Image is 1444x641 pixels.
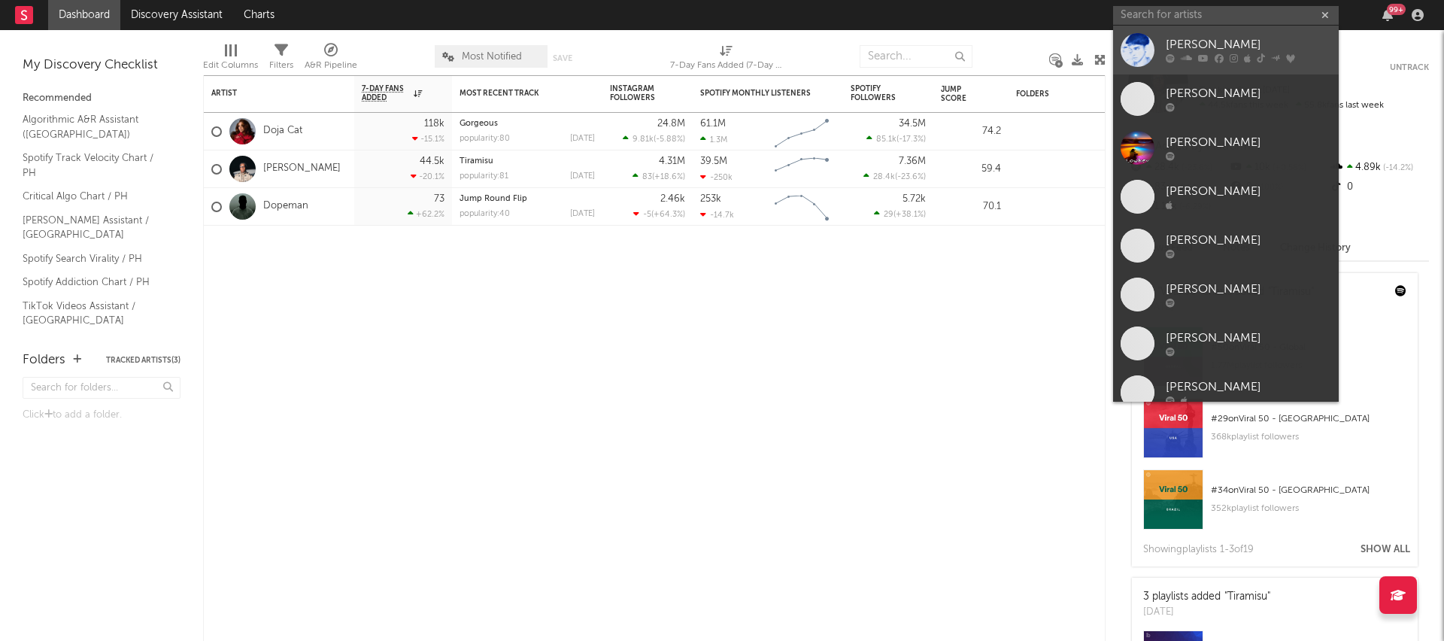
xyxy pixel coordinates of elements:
[1016,90,1129,99] div: Folders
[424,119,444,129] div: 118k
[659,156,685,166] div: 4.31M
[23,298,165,329] a: TikTok Videos Assistant / [GEOGRAPHIC_DATA]
[23,377,180,399] input: Search for folders...
[654,173,683,181] span: +18.6 %
[1143,605,1270,620] div: [DATE]
[553,54,572,62] button: Save
[897,173,924,181] span: -23.6 %
[305,38,357,81] div: A&R Pipeline
[263,200,308,213] a: Dopeman
[633,172,685,181] div: ( )
[23,90,180,108] div: Recommended
[23,188,165,205] a: Critical Algo Chart / PH
[700,89,813,98] div: Spotify Monthly Listeners
[941,198,1001,216] div: 70.1
[670,56,783,74] div: 7-Day Fans Added (7-Day Fans Added)
[700,172,733,182] div: -250k
[1211,410,1406,428] div: # 29 on Viral 50 - [GEOGRAPHIC_DATA]
[460,157,595,166] div: Tiramisu
[1329,178,1429,197] div: 0
[1132,469,1418,541] a: #34onViral 50 - [GEOGRAPHIC_DATA]352kplaylist followers
[1166,232,1331,250] div: [PERSON_NAME]
[203,56,258,74] div: Edit Columns
[851,84,903,102] div: Spotify Followers
[1387,4,1406,15] div: 99 +
[462,52,522,62] span: Most Notified
[460,120,595,128] div: Gorgeous
[860,45,972,68] input: Search...
[1224,591,1270,602] a: "Tiramisu"
[1382,9,1393,21] button: 99+
[1166,85,1331,103] div: [PERSON_NAME]
[570,172,595,181] div: [DATE]
[1166,330,1331,348] div: [PERSON_NAME]
[1211,500,1406,518] div: 352k playlist followers
[570,135,595,143] div: [DATE]
[412,134,444,144] div: -15.1 %
[263,163,341,175] a: [PERSON_NAME]
[1132,398,1418,469] a: #29onViral 50 - [GEOGRAPHIC_DATA]368kplaylist followers
[211,89,324,98] div: Artist
[23,111,165,142] a: Algorithmic A&R Assistant ([GEOGRAPHIC_DATA])
[1381,164,1413,172] span: -14.2 %
[656,135,683,144] span: -5.88 %
[305,56,357,74] div: A&R Pipeline
[269,56,293,74] div: Filters
[1329,158,1429,178] div: 4.89k
[23,406,180,424] div: Click to add a folder.
[1143,541,1254,559] div: Showing playlist s 1- 3 of 19
[700,210,734,220] div: -14.7k
[700,194,721,204] div: 253k
[1143,589,1270,605] div: 3 playlists added
[941,160,1001,178] div: 59.4
[643,211,651,219] span: -5
[876,135,896,144] span: 85.1k
[768,113,836,150] svg: Chart title
[23,251,165,267] a: Spotify Search Virality / PH
[460,195,595,203] div: Jump Round Flip
[1166,134,1331,152] div: [PERSON_NAME]
[1113,319,1339,368] a: [PERSON_NAME]
[411,172,444,181] div: -20.1 %
[1166,183,1331,201] div: [PERSON_NAME]
[941,123,1001,141] div: 74.2
[1361,545,1410,554] button: Show All
[420,156,444,166] div: 44.5k
[1113,26,1339,74] a: [PERSON_NAME]
[941,85,978,103] div: Jump Score
[700,119,726,129] div: 61.1M
[1166,378,1331,396] div: [PERSON_NAME]
[23,351,65,369] div: Folders
[768,150,836,188] svg: Chart title
[263,125,302,138] a: Doja Cat
[570,210,595,218] div: [DATE]
[1113,6,1339,25] input: Search for artists
[1211,482,1406,500] div: # 34 on Viral 50 - [GEOGRAPHIC_DATA]
[700,135,727,144] div: 1.3M
[1166,281,1331,299] div: [PERSON_NAME]
[1113,270,1339,319] a: [PERSON_NAME]
[1166,36,1331,54] div: [PERSON_NAME]
[1113,123,1339,172] a: [PERSON_NAME]
[1113,172,1339,221] a: [PERSON_NAME]
[460,172,508,181] div: popularity: 81
[863,172,926,181] div: ( )
[23,212,165,243] a: [PERSON_NAME] Assistant / [GEOGRAPHIC_DATA]
[700,156,727,166] div: 39.5M
[633,135,654,144] span: 9.81k
[362,84,410,102] span: 7-Day Fans Added
[884,211,893,219] span: 29
[460,135,510,143] div: popularity: 80
[1390,60,1429,75] button: Untrack
[1211,428,1406,446] div: 368k playlist followers
[899,156,926,166] div: 7.36M
[873,173,895,181] span: 28.4k
[874,209,926,219] div: ( )
[642,173,652,181] span: 83
[106,357,180,364] button: Tracked Artists(3)
[460,89,572,98] div: Most Recent Track
[23,150,165,181] a: Spotify Track Velocity Chart / PH
[660,194,685,204] div: 2.46k
[670,38,783,81] div: 7-Day Fans Added (7-Day Fans Added)
[654,211,683,219] span: +64.3 %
